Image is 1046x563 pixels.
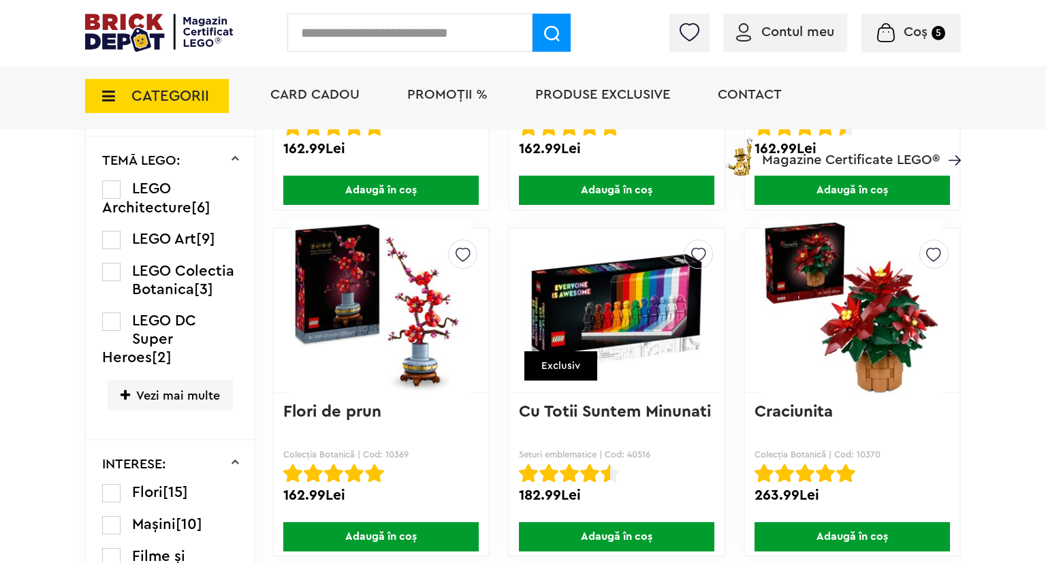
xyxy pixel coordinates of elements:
[132,231,196,246] span: LEGO Art
[102,181,191,215] span: LEGO Architecture
[526,242,707,379] img: Cu Totii Suntem Minunati
[745,176,960,205] a: Adaugă în coș
[775,464,794,483] img: Evaluare cu stele
[102,457,166,471] p: INTERESE:
[131,89,209,103] span: CATEGORII
[762,135,940,167] span: Magazine Certificate LEGO®
[524,351,597,381] div: Exclusiv
[509,176,724,205] a: Adaugă în coș
[519,464,538,483] img: Evaluare cu stele
[932,26,945,40] small: 5
[736,25,834,39] a: Contul meu
[519,487,714,504] div: 182.99Lei
[283,464,302,483] img: Evaluare cu stele
[560,464,579,483] img: Evaluare cu stele
[194,282,213,297] span: [3]
[745,522,960,551] a: Adaugă în coș
[519,176,714,205] span: Adaugă în coș
[345,464,364,483] img: Evaluare cu stele
[761,25,834,39] span: Contul meu
[407,88,488,101] a: PROMOȚII %
[519,449,714,460] p: Seturi emblematice | Cod: 40516
[283,449,479,460] p: Colecția Botanică | Cod: 10369
[270,88,360,101] a: Card Cadou
[102,313,196,365] span: LEGO DC Super Heroes
[940,135,961,149] a: Magazine Certificate LEGO®
[519,522,714,551] span: Adaugă în coș
[283,176,479,205] span: Adaugă în coș
[132,485,163,500] span: Flori
[283,404,381,420] a: Flori de prun
[904,25,928,39] span: Coș
[274,176,488,205] a: Adaugă în coș
[539,464,558,483] img: Evaluare cu stele
[108,380,233,411] span: Vezi mai multe
[365,464,384,483] img: Evaluare cu stele
[191,200,210,215] span: [6]
[132,517,176,532] span: Mașini
[283,522,479,551] span: Adaugă în coș
[718,88,782,101] a: Contact
[816,464,835,483] img: Evaluare cu stele
[176,517,202,532] span: [10]
[291,215,471,406] img: Flori de prun
[836,464,855,483] img: Evaluare cu stele
[196,231,215,246] span: [9]
[519,404,711,420] a: Cu Totii Suntem Minunati
[152,350,172,365] span: [2]
[163,485,188,500] span: [15]
[509,522,724,551] a: Adaugă în coș
[601,464,620,483] img: Evaluare cu stele
[755,404,833,420] a: Craciunita
[762,215,942,406] img: Craciunita
[274,522,488,551] a: Adaugă în coș
[580,464,599,483] img: Evaluare cu stele
[304,464,323,483] img: Evaluare cu stele
[755,522,950,551] span: Adaugă în coș
[755,176,950,205] span: Adaugă în coș
[755,487,950,504] div: 263.99Lei
[795,464,814,483] img: Evaluare cu stele
[132,263,234,297] span: LEGO Colectia Botanica
[755,449,950,460] p: Colecția Botanică | Cod: 10370
[324,464,343,483] img: Evaluare cu stele
[535,88,670,101] a: Produse exclusive
[283,487,479,504] div: 162.99Lei
[755,464,774,483] img: Evaluare cu stele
